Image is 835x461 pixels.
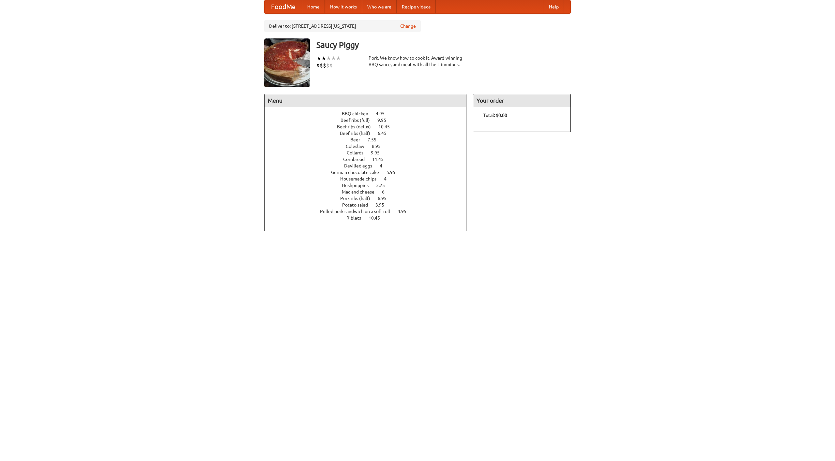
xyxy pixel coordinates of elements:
span: 6 [382,189,391,194]
span: 4 [384,176,393,181]
span: 10.45 [378,124,396,129]
span: 8.95 [372,144,387,149]
li: ★ [331,55,336,62]
span: Riblets [346,215,368,221]
a: BBQ chicken 4.95 [342,111,397,116]
a: Mac and cheese 6 [342,189,397,194]
a: Coleslaw 8.95 [346,144,393,149]
li: $ [316,62,320,69]
span: Beer [350,137,367,142]
a: Pork ribs (half) 6.95 [340,196,399,201]
span: Cornbread [343,157,371,162]
a: Help [544,0,564,13]
span: Pork ribs (half) [340,196,377,201]
li: $ [329,62,333,69]
a: Beer 7.55 [350,137,388,142]
span: 4 [380,163,389,168]
a: Cornbread 11.45 [343,157,396,162]
span: Pulled pork sandwich on a soft roll [320,209,397,214]
a: Recipe videos [397,0,436,13]
a: FoodMe [265,0,302,13]
span: Devilled eggs [344,163,379,168]
a: Riblets 10.45 [346,215,392,221]
a: Devilled eggs 4 [344,163,394,168]
a: Beef ribs (delux) 10.45 [337,124,402,129]
span: 4.95 [398,209,413,214]
span: Beef ribs (half) [340,131,377,136]
span: 9.95 [371,150,386,155]
a: Pulled pork sandwich on a soft roll 4.95 [320,209,418,214]
span: Coleslaw [346,144,371,149]
a: How it works [325,0,362,13]
span: 11.45 [372,157,390,162]
h4: Your order [473,94,570,107]
li: ★ [321,55,326,62]
li: ★ [316,55,321,62]
span: 9.95 [377,118,393,123]
span: 5.95 [387,170,402,175]
a: Home [302,0,325,13]
div: Pork. We know how to cook it. Award-winning BBQ sauce, and meat with all the trimmings. [369,55,466,68]
span: 10.45 [369,215,387,221]
b: Total: $0.00 [483,113,507,118]
span: Potato salad [342,202,374,208]
h3: Saucy Piggy [316,38,571,51]
div: Deliver to: [STREET_ADDRESS][US_STATE] [264,20,421,32]
span: 3.25 [376,183,391,188]
a: German chocolate cake 5.95 [331,170,407,175]
img: angular.jpg [264,38,310,87]
a: Who we are [362,0,397,13]
span: 6.45 [378,131,393,136]
span: Beef ribs (full) [341,118,376,123]
a: Potato salad 3.95 [342,202,396,208]
span: 3.95 [375,202,391,208]
li: ★ [326,55,331,62]
li: $ [320,62,323,69]
span: German chocolate cake [331,170,386,175]
span: 4.95 [376,111,391,116]
a: Change [400,23,416,29]
li: ★ [336,55,341,62]
span: Beef ribs (delux) [337,124,377,129]
span: Collards [347,150,370,155]
a: Beef ribs (full) 9.95 [341,118,398,123]
span: 7.55 [368,137,383,142]
span: BBQ chicken [342,111,375,116]
span: Housemade chips [340,176,383,181]
a: Hushpuppies 3.25 [342,183,397,188]
li: $ [323,62,326,69]
a: Collards 9.95 [347,150,392,155]
a: Housemade chips 4 [340,176,399,181]
span: Mac and cheese [342,189,381,194]
li: $ [326,62,329,69]
span: 6.95 [378,196,393,201]
a: Beef ribs (half) 6.45 [340,131,399,136]
h4: Menu [265,94,466,107]
span: Hushpuppies [342,183,375,188]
